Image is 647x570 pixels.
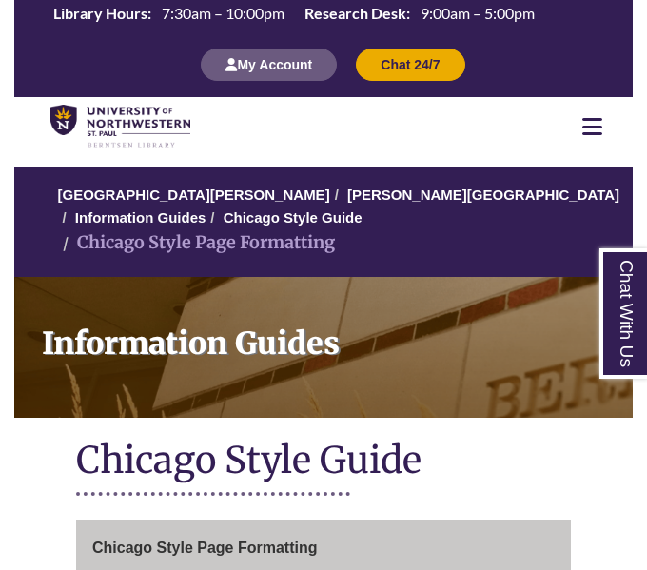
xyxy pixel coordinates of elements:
button: My Account [201,49,337,81]
a: Hours Today [46,3,542,29]
button: Chat 24/7 [356,49,464,81]
h1: Chicago Style Guide [76,437,571,487]
a: Information Guides [14,277,633,418]
h1: Information Guides [29,277,633,393]
li: Chicago Style Page Formatting [58,229,335,257]
img: UNWSP Library Logo [50,105,190,148]
a: My Account [201,56,337,72]
th: Research Desk: [297,3,413,24]
a: Chat 24/7 [356,56,464,72]
th: Library Hours: [46,3,154,24]
a: Information Guides [75,209,206,226]
table: Hours Today [46,3,542,27]
span: 9:00am – 5:00pm [421,4,535,22]
a: [PERSON_NAME][GEOGRAPHIC_DATA] [347,187,619,203]
a: Chicago Style Guide [224,209,363,226]
span: 7:30am – 10:00pm [162,4,284,22]
span: Chicago Style Page Formatting [92,540,317,556]
a: [GEOGRAPHIC_DATA][PERSON_NAME] [58,187,330,203]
